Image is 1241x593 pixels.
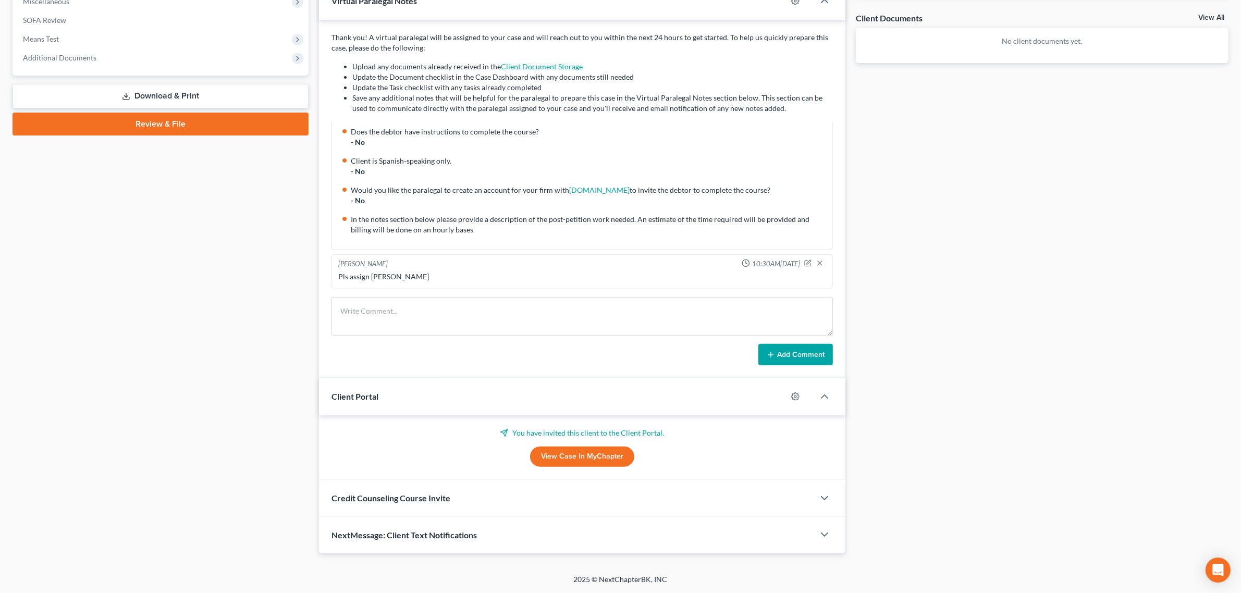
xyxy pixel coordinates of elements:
[351,137,826,147] div: - No
[351,156,826,166] div: Client is Spanish-speaking only.
[569,186,630,194] a: [DOMAIN_NAME]
[351,214,826,235] div: In the notes section below please provide a description of the post-petition work needed. An esti...
[15,11,309,30] a: SOFA Review
[331,493,450,503] span: Credit Counseling Course Invite
[352,82,832,93] li: Update the Task checklist with any tasks already completed
[338,271,826,282] div: Pls assign [PERSON_NAME]
[752,259,800,269] span: 10:30AM[DATE]
[13,113,309,135] a: Review & File
[530,447,634,467] a: View Case in MyChapter
[352,72,832,82] li: Update the Document checklist in the Case Dashboard with any documents still needed
[351,185,826,195] div: Would you like the paralegal to create an account for your firm with to invite the debtor to comp...
[331,32,832,53] p: Thank you! A virtual paralegal will be assigned to your case and will reach out to you within the...
[23,34,59,43] span: Means Test
[338,259,388,269] div: [PERSON_NAME]
[324,574,918,593] div: 2025 © NextChapterBK, INC
[351,127,826,137] div: Does the debtor have instructions to complete the course?
[1198,14,1224,21] a: View All
[864,36,1220,46] p: No client documents yet.
[331,428,832,438] p: You have invited this client to the Client Portal.
[352,61,832,72] li: Upload any documents already received in the
[351,166,826,177] div: - No
[351,195,826,206] div: - No
[13,84,309,108] a: Download & Print
[1206,558,1231,583] div: Open Intercom Messenger
[331,391,378,401] span: Client Portal
[352,93,832,114] li: Save any additional notes that will be helpful for the paralegal to prepare this case in the Virt...
[758,344,833,366] button: Add Comment
[331,530,477,540] span: NextMessage: Client Text Notifications
[23,53,96,62] span: Additional Documents
[23,16,66,24] span: SOFA Review
[501,62,583,71] a: Client Document Storage
[856,13,923,23] div: Client Documents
